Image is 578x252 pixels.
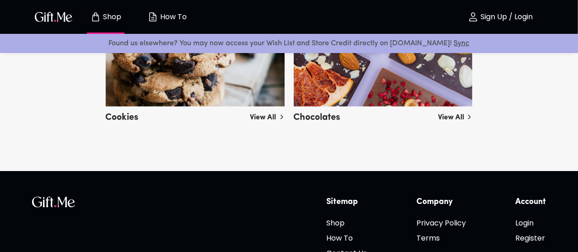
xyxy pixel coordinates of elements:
[147,11,158,22] img: how-to.svg
[7,38,571,49] p: Found us elsewhere? You may now access your Wish List and Store Credit directly on [DOMAIN_NAME]!
[454,2,546,32] button: Sign Up / Login
[326,217,367,229] h6: Shop
[106,100,285,122] a: Cookies
[106,4,285,107] img: cookies.png
[294,108,340,123] h5: Chocolates
[515,217,546,229] h6: Login
[438,108,472,123] a: View All
[158,13,187,21] p: How To
[32,197,75,208] img: GiftMe Logo
[294,100,473,122] a: Chocolates
[416,197,466,208] h6: Company
[479,13,533,21] p: Sign Up / Login
[33,10,74,23] img: GiftMe Logo
[294,4,473,107] img: chocolates.png
[101,13,122,21] p: Shop
[515,197,546,208] h6: Account
[142,2,192,32] button: How To
[515,232,546,244] h6: Register
[416,217,466,229] h6: Privacy Policy
[106,108,139,123] h5: Cookies
[416,232,466,244] h6: Terms
[326,197,367,208] h6: Sitemap
[81,2,131,32] button: Store page
[32,11,75,22] button: GiftMe Logo
[250,108,285,123] a: View All
[454,40,470,47] a: Sync
[326,232,367,244] h6: How To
